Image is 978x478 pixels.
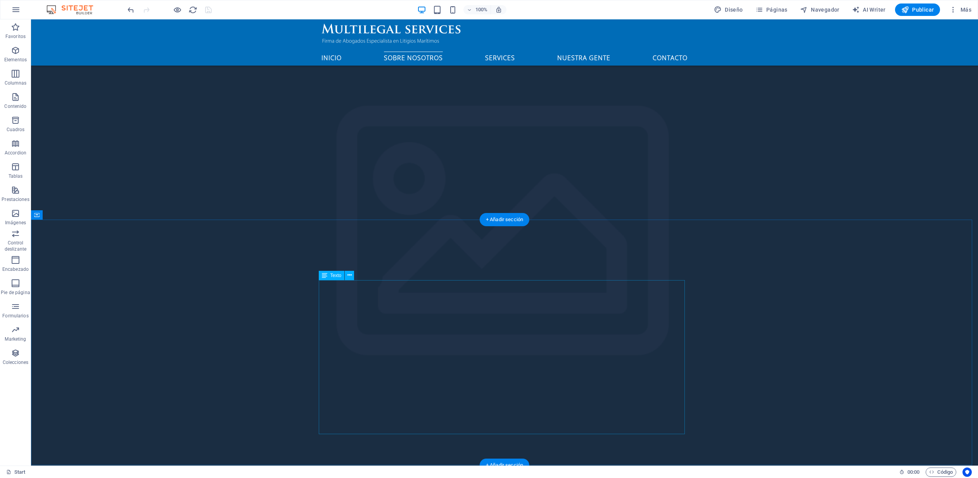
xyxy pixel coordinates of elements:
span: Páginas [755,6,788,14]
div: + Añadir sección [480,213,529,226]
span: Texto [330,273,342,278]
p: Colecciones [3,359,28,365]
p: Accordion [5,150,26,156]
span: Navegador [800,6,840,14]
p: Formularios [2,313,28,319]
p: Tablas [9,173,23,179]
button: Código [926,468,956,477]
button: Más [946,3,975,16]
a: Haz clic para cancelar la selección y doble clic para abrir páginas [6,468,26,477]
i: Al redimensionar, ajustar el nivel de zoom automáticamente para ajustarse al dispositivo elegido. [495,6,502,13]
span: 00 00 [907,468,919,477]
span: Código [929,468,953,477]
p: Encabezado [2,266,29,272]
button: Usercentrics [962,468,972,477]
p: Marketing [5,336,26,342]
p: Elementos [4,57,27,63]
div: + Añadir sección [480,459,529,472]
span: Publicar [901,6,934,14]
button: 100% [463,5,491,14]
span: AI Writer [852,6,886,14]
button: Diseño [711,3,746,16]
span: Más [949,6,971,14]
button: Haz clic para salir del modo de previsualización y seguir editando [173,5,182,14]
button: Navegador [797,3,843,16]
p: Columnas [5,80,27,86]
p: Prestaciones [2,196,29,203]
button: reload [188,5,197,14]
img: Editor Logo [45,5,103,14]
button: undo [126,5,135,14]
button: AI Writer [849,3,889,16]
h6: Tiempo de la sesión [899,468,920,477]
p: Favoritos [5,33,26,40]
p: Cuadros [7,126,25,133]
p: Pie de página [1,289,30,296]
span: Diseño [714,6,743,14]
p: Imágenes [5,220,26,226]
span: : [913,469,914,475]
button: Páginas [752,3,791,16]
button: Publicar [895,3,940,16]
i: Deshacer: Cambiar texto (Ctrl+Z) [126,5,135,14]
i: Volver a cargar página [188,5,197,14]
p: Contenido [4,103,26,109]
h6: 100% [475,5,487,14]
div: Diseño (Ctrl+Alt+Y) [711,3,746,16]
